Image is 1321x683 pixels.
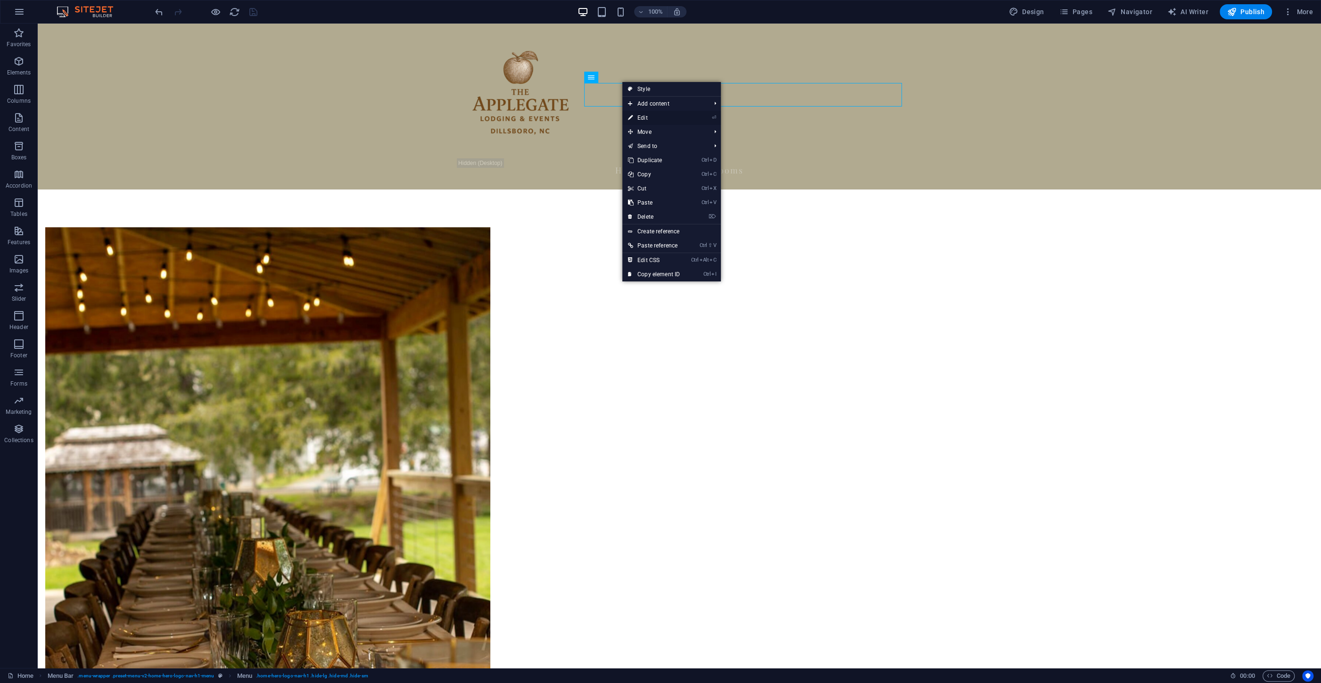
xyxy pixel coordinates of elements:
[1302,670,1313,682] button: Usercentrics
[673,8,681,16] i: On resize automatically adjust zoom level to fit chosen device.
[48,670,368,682] nav: breadcrumb
[4,436,33,444] p: Collections
[12,295,26,303] p: Slider
[237,670,252,682] span: Click to select. Double-click to edit
[229,7,240,17] i: Reload page
[1055,4,1096,19] button: Pages
[622,82,721,96] a: Style
[634,6,668,17] button: 100%
[622,267,685,281] a: CtrlICopy element ID
[648,6,663,17] h6: 100%
[10,380,27,387] p: Forms
[6,408,32,416] p: Marketing
[622,239,685,253] a: Ctrl⇧VPaste reference
[1164,4,1212,19] button: AI Writer
[54,6,125,17] img: Editor Logo
[1247,672,1248,679] span: :
[1240,670,1255,682] span: 00 00
[701,171,709,177] i: Ctrl
[622,153,685,167] a: CtrlDDuplicate
[703,271,710,277] i: Ctrl
[218,673,223,678] i: This element is a customizable preset
[8,239,30,246] p: Features
[710,171,716,177] i: C
[699,257,709,263] i: Alt
[8,125,29,133] p: Content
[77,670,214,682] span: . menu-wrapper .preset-menu-v2-home-hero-logo-nav-h1-menu
[710,257,716,263] i: C
[1167,7,1208,16] span: AI Writer
[622,196,685,210] a: CtrlVPaste
[622,125,707,139] span: Move
[48,670,74,682] span: Click to select. Double-click to edit
[256,670,368,682] span: . home-hero-logo-nav-h1 .hide-lg .hide-md .hide-sm
[691,257,699,263] i: Ctrl
[712,115,716,121] i: ⏎
[1107,7,1152,16] span: Navigator
[710,185,716,191] i: X
[6,182,32,189] p: Accordion
[711,271,716,277] i: I
[1283,7,1313,16] span: More
[622,224,721,239] a: Create reference
[1280,4,1317,19] button: More
[1227,7,1264,16] span: Publish
[1263,670,1295,682] button: Code
[622,167,685,181] a: CtrlCCopy
[1230,670,1255,682] h6: Session time
[7,41,31,48] p: Favorites
[1059,7,1092,16] span: Pages
[622,253,685,267] a: CtrlAltCEdit CSS
[622,181,685,196] a: CtrlXCut
[710,157,716,163] i: D
[701,157,709,163] i: Ctrl
[7,97,31,105] p: Columns
[229,6,240,17] button: reload
[8,670,33,682] a: Click to cancel selection. Double-click to open Pages
[700,242,707,248] i: Ctrl
[708,242,712,248] i: ⇧
[11,154,27,161] p: Boxes
[622,111,685,125] a: ⏎Edit
[1005,4,1048,19] button: Design
[10,210,27,218] p: Tables
[713,242,716,248] i: V
[153,6,165,17] button: undo
[701,185,709,191] i: Ctrl
[1267,670,1290,682] span: Code
[1220,4,1272,19] button: Publish
[9,323,28,331] p: Header
[1104,4,1156,19] button: Navigator
[7,69,31,76] p: Elements
[710,199,716,206] i: V
[622,139,707,153] a: Send to
[1005,4,1048,19] div: Design (Ctrl+Alt+Y)
[701,199,709,206] i: Ctrl
[622,97,707,111] span: Add content
[709,214,716,220] i: ⌦
[622,210,685,224] a: ⌦Delete
[9,267,29,274] p: Images
[10,352,27,359] p: Footer
[154,7,165,17] i: Undo: Edit gallery images (Ctrl+Z)
[1009,7,1044,16] span: Design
